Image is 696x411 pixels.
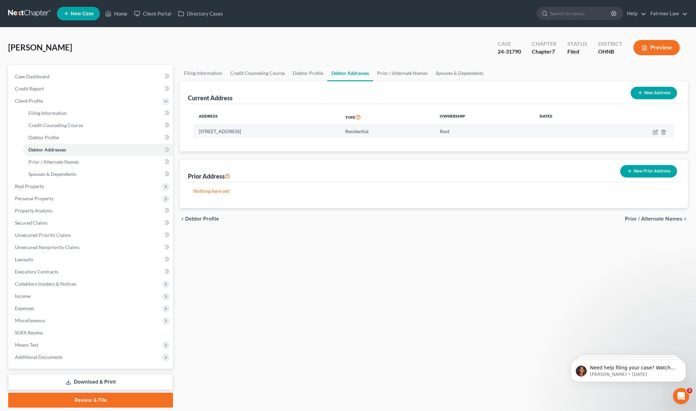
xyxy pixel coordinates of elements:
[15,86,44,91] span: Credit Report
[9,253,173,266] a: Lawsuits
[625,216,682,222] span: Prior / Alternate Names
[185,216,219,222] span: Debtor Profile
[598,48,623,56] div: OHNB
[432,65,487,81] a: Spouses & Dependents
[193,125,340,138] td: [STREET_ADDRESS]
[28,159,79,165] span: Prior / Alternate Names
[631,87,677,99] button: New Address
[180,216,185,222] i: chevron_left
[532,40,557,48] div: Chapter
[28,171,76,177] span: Spouses & Dependents
[498,48,521,56] div: 24-31790
[434,109,534,125] th: Ownership
[15,269,58,274] span: Executory Contracts
[9,266,173,278] a: Executory Contracts
[15,317,45,323] span: Miscellaneous
[102,7,131,20] a: Home
[193,188,674,194] p: Nothing here yet!
[647,7,688,20] a: Fairmax Law
[8,42,72,52] span: [PERSON_NAME]
[226,65,289,81] a: Credit Counseling Course
[552,48,555,55] span: 7
[28,147,66,152] span: Debtor Addresses
[15,281,77,287] span: Codebtors Insiders & Notices
[15,196,53,201] span: Personal Property
[23,119,173,131] a: Credit Counseling Course
[340,109,434,125] th: Type
[9,70,173,83] a: Case Dashboard
[15,98,43,104] span: Client Profile
[28,135,59,140] span: Debtor Profile
[633,40,680,55] button: Preview
[550,7,612,20] input: Search by name...
[175,7,226,20] a: Directory Cases
[23,144,173,156] a: Debtor Addresses
[23,156,173,168] a: Prior / Alternate Names
[15,208,52,213] span: Property Analysis
[9,205,173,217] a: Property Analysis
[9,241,173,253] a: Unsecured Nonpriority Claims
[9,327,173,339] a: SOFA Review
[598,40,623,48] div: District
[23,168,173,180] a: Spouses & Dependents
[8,393,173,408] a: Review & File
[9,217,173,229] a: Secured Claims
[23,107,173,119] a: Filing Information
[15,256,33,262] span: Lawsuits
[567,48,587,56] div: Filed
[620,165,677,178] button: New Prior Address
[15,305,34,311] span: Expenses
[9,83,173,95] a: Credit Report
[188,94,233,102] div: Current Address
[673,388,689,404] iframe: Intercom live chat
[9,229,173,241] a: Unsecured Priority Claims
[625,216,688,222] button: Prior / Alternate Names chevron_right
[498,40,521,48] div: Case
[682,216,688,222] i: chevron_right
[327,65,373,81] a: Debtor Addresses
[561,345,696,393] iframe: Intercom notifications message
[71,11,93,16] span: New Case
[15,244,80,250] span: Unsecured Nonpriority Claims
[534,109,600,125] th: Dates
[532,48,557,56] div: Chapter
[180,65,226,81] a: Filing Information
[15,74,49,79] span: Case Dashboard
[340,125,434,138] td: Residential
[15,293,30,299] span: Income
[289,65,327,81] a: Debtor Profile
[434,125,534,138] td: Rent
[567,40,587,48] div: Status
[193,109,340,125] th: Address
[373,65,432,81] a: Prior / Alternate Names
[687,388,692,393] span: 3
[180,216,219,222] button: chevron_left Debtor Profile
[15,232,71,238] span: Unsecured Priority Claims
[28,110,67,116] span: Filing Information
[15,330,43,335] span: SOFA Review
[15,183,44,189] span: Real Property
[15,354,63,360] span: Additional Documents
[131,7,175,20] a: Client Portal
[8,374,173,390] a: Download & Print
[188,172,230,180] div: Prior Address
[15,342,38,348] span: Means Test
[15,220,47,226] span: Secured Claims
[28,122,83,128] span: Credit Counseling Course
[23,131,173,144] a: Debtor Profile
[624,7,646,20] a: Help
